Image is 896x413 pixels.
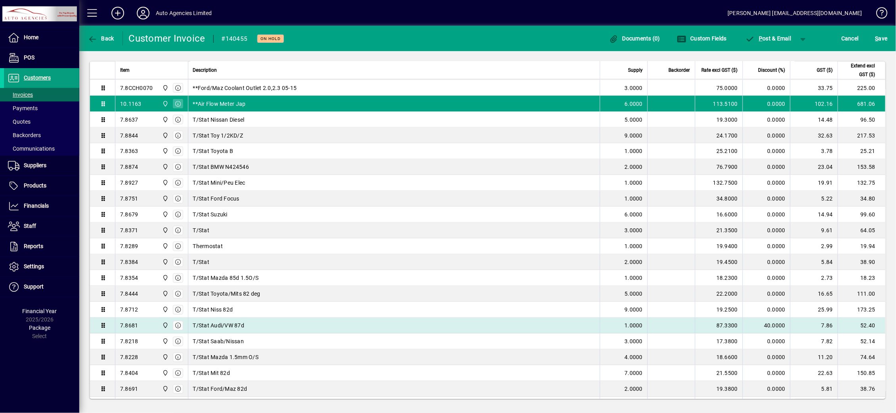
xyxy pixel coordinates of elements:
[700,84,738,92] div: 75.0000
[700,290,738,298] div: 22.2000
[160,99,169,108] span: Rangiora
[743,286,790,302] td: 0.0000
[23,308,57,314] span: Financial Year
[160,84,169,92] span: Rangiora
[700,227,738,235] div: 21.3500
[790,175,838,191] td: 19.91
[193,179,245,187] span: T/Stat Mini/Peu Elec
[120,100,142,108] div: 10.1163
[842,32,859,45] span: Cancel
[669,66,690,75] span: Backorder
[743,302,790,318] td: 0.0000
[675,31,729,46] button: Custom Fields
[790,112,838,128] td: 14.48
[609,35,661,42] span: Documents (0)
[838,350,885,365] td: 74.64
[79,31,123,46] app-page-header-button: Back
[193,385,247,393] span: T/Stat Ford/Maz 82d
[193,100,246,108] span: **Air Flow Meter Jap
[700,243,738,250] div: 19.9400
[8,105,38,111] span: Payments
[120,306,138,314] div: 7.8712
[8,132,41,138] span: Backorders
[120,322,138,330] div: 7.8681
[875,32,888,45] span: ave
[193,195,239,203] span: T/Stat Ford Focus
[790,334,838,350] td: 7.82
[24,54,34,61] span: POS
[120,84,153,92] div: 7.8CCH0070
[120,385,138,393] div: 7.8691
[700,179,738,187] div: 132.7500
[700,147,738,155] div: 25.2100
[625,306,643,314] span: 9.0000
[790,365,838,381] td: 22.63
[8,92,33,98] span: Invoices
[625,100,643,108] span: 6.0000
[625,163,643,171] span: 2.0000
[160,179,169,187] span: Rangiora
[625,227,643,235] span: 3.0000
[700,195,738,203] div: 34.8000
[625,147,643,155] span: 1.0000
[838,365,885,381] td: 150.85
[24,182,46,189] span: Products
[625,274,643,282] span: 1.0000
[838,270,885,286] td: 18.23
[193,84,297,92] span: **Ford/Maz Coolant Outlet 2.0,2.3 05-15
[700,274,738,282] div: 18.2300
[120,195,138,203] div: 7.8751
[625,179,643,187] span: 1.0000
[743,318,790,334] td: 40.0000
[4,237,79,256] a: Reports
[120,147,138,155] div: 7.8363
[160,369,169,378] span: Rangiora
[838,397,885,413] td: 22.30
[160,385,169,394] span: Rangiora
[105,6,130,20] button: Add
[129,32,205,45] div: Customer Invoice
[193,163,249,171] span: T/Stat BMW N424546
[743,207,790,223] td: 0.0000
[700,322,738,330] div: 87.3300
[741,31,795,46] button: Post & Email
[120,258,138,266] div: 7.8384
[4,28,79,48] a: Home
[4,115,79,128] a: Quotes
[29,325,50,331] span: Package
[4,88,79,101] a: Invoices
[628,66,643,75] span: Supply
[790,223,838,239] td: 9.61
[790,191,838,207] td: 5.22
[838,96,885,112] td: 681.06
[790,159,838,175] td: 23.04
[193,274,259,282] span: T/Stat Mazda 85d 1.5O/S
[840,31,861,46] button: Cancel
[193,243,223,250] span: Thermostat
[4,128,79,142] a: Backorders
[625,116,643,124] span: 5.0000
[838,80,885,96] td: 225.00
[120,274,138,282] div: 7.8354
[743,381,790,397] td: 0.0000
[4,48,79,68] a: POS
[700,369,738,377] div: 21.5500
[24,203,49,209] span: Financials
[160,195,169,203] span: Rangiora
[790,397,838,413] td: 3.35
[625,385,643,393] span: 2.0000
[120,338,138,346] div: 7.8218
[24,243,43,249] span: Reports
[160,147,169,156] span: Rangiora
[838,239,885,254] td: 19.94
[4,142,79,155] a: Communications
[625,84,643,92] span: 3.0000
[870,2,886,27] a: Knowledge Base
[160,321,169,330] span: Rangiora
[24,75,51,81] span: Customers
[625,132,643,140] span: 9.0000
[260,36,281,41] span: On hold
[222,33,248,45] div: #140455
[743,143,790,159] td: 0.0000
[4,101,79,115] a: Payments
